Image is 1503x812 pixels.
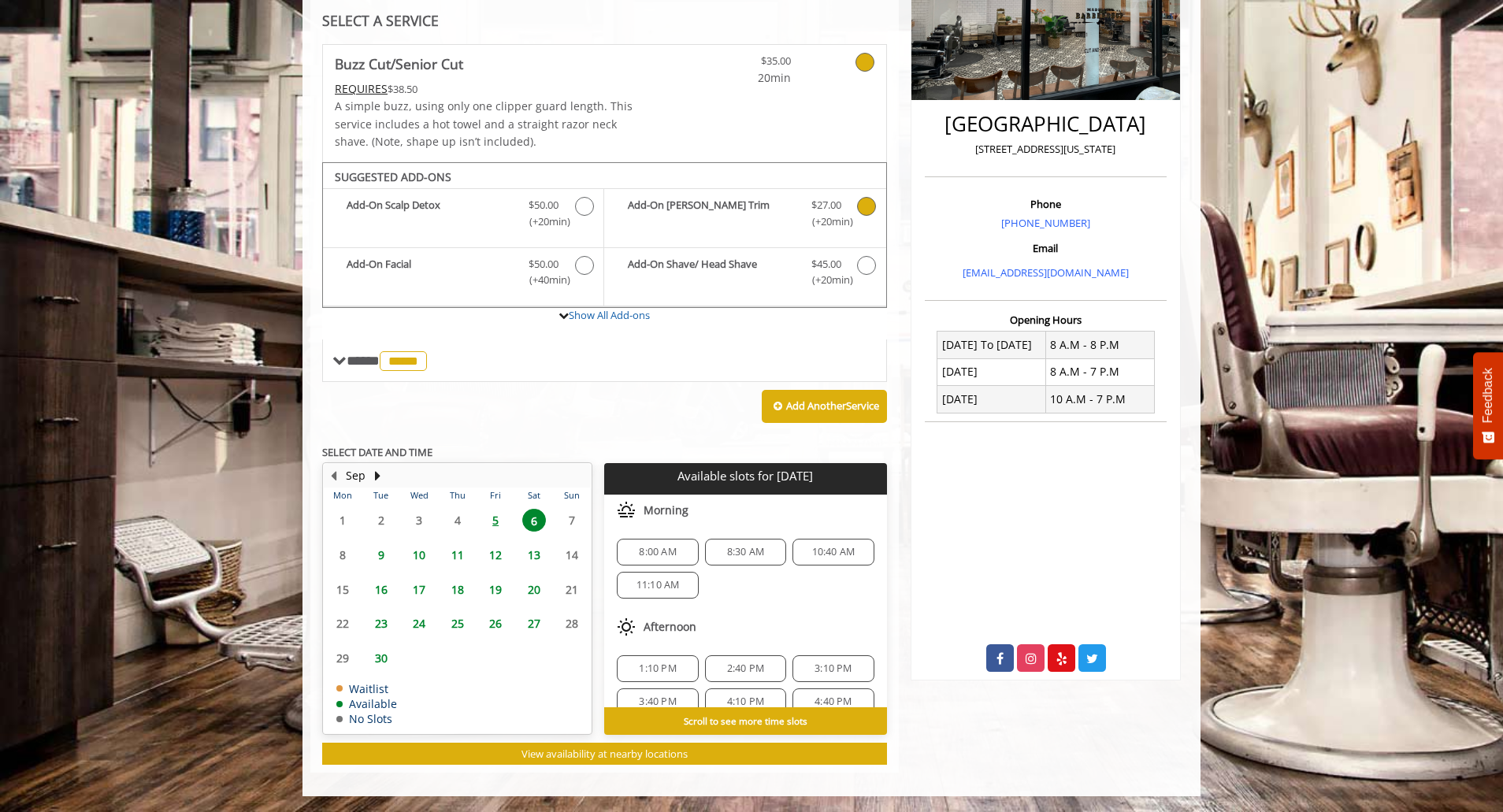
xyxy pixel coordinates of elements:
[937,332,1046,358] td: [DATE] To [DATE]
[929,141,1163,158] p: [STREET_ADDRESS][US_STATE]
[484,578,507,601] span: 19
[812,546,855,558] span: 10:40 AM
[1045,386,1154,413] td: 10 A.M - 7 P.M
[335,98,651,150] p: A simple buzz, using only one clipper guard length. This service includes a hot towel and a strai...
[371,467,384,484] button: Next Month
[477,503,514,538] td: Select day5
[617,655,698,682] div: 1:10 PM
[477,538,514,573] td: Select day12
[1473,352,1503,459] button: Feedback - Show survey
[644,621,696,633] span: Afternoon
[639,695,676,708] span: 3:40 PM
[514,538,552,573] td: Select day13
[628,256,795,289] b: Add-On Shave/ Head Shave
[792,688,874,715] div: 4:40 PM
[628,197,795,230] b: Add-On [PERSON_NAME] Trim
[617,688,698,715] div: 3:40 PM
[553,488,592,503] th: Sun
[803,272,849,288] span: (+20min )
[811,256,841,273] span: $45.00
[335,53,463,75] b: Buzz Cut/Senior Cut
[1481,368,1495,423] span: Feedback
[937,358,1046,385] td: [DATE]
[369,612,393,635] span: 23
[407,543,431,566] span: 10
[362,488,399,503] th: Tue
[1045,332,1154,358] td: 8 A.M - 8 P.M
[929,198,1163,209] h3: Phone
[336,698,397,710] td: Available
[438,606,476,641] td: Select day25
[929,113,1163,135] h2: [GEOGRAPHIC_DATA]
[521,747,688,761] span: View availability at nearby locations
[362,606,399,641] td: Select day23
[438,572,476,606] td: Select day18
[477,606,514,641] td: Select day26
[762,390,887,423] button: Add AnotherService
[335,169,451,184] b: SUGGESTED ADD-ONS
[336,683,397,695] td: Waitlist
[617,572,698,599] div: 11:10 AM
[407,612,431,635] span: 24
[400,572,438,606] td: Select day17
[521,213,567,230] span: (+20min )
[529,197,559,213] span: $50.00
[792,655,874,682] div: 3:10 PM
[529,256,559,273] span: $50.00
[407,578,431,601] span: 17
[369,647,393,669] span: 30
[792,539,874,565] div: 10:40 AM
[937,386,1046,413] td: [DATE]
[514,572,552,606] td: Select day20
[362,572,399,606] td: Select day16
[610,469,880,483] p: Available slots for [DATE]
[362,538,399,573] td: Select day9
[346,467,366,484] button: Sep
[727,695,764,708] span: 4:10 PM
[514,503,552,538] td: Select day6
[698,45,791,87] a: $35.00
[324,488,362,503] th: Mon
[400,606,438,641] td: Select day24
[727,662,764,675] span: 2:40 PM
[617,617,636,636] img: afternoon slots
[327,467,340,484] button: Previous Month
[514,488,552,503] th: Sat
[617,539,698,565] div: 8:00 AM
[484,509,507,532] span: 5
[963,265,1129,280] a: [EMAIL_ADDRESS][DOMAIN_NAME]
[1001,216,1090,230] a: [PHONE_NUMBER]
[400,538,438,573] td: Select day10
[1045,358,1154,385] td: 8 A.M - 7 P.M
[522,509,546,532] span: 6
[446,543,469,566] span: 11
[705,655,786,682] div: 2:40 PM
[331,256,596,293] label: Add-On Facial
[612,197,878,234] label: Add-On Beard Trim
[477,488,514,503] th: Fri
[331,197,596,234] label: Add-On Scalp Detox
[639,546,676,558] span: 8:00 AM
[698,69,791,87] span: 20min
[322,162,887,309] div: Buzz Cut/Senior Cut Add-onS
[522,543,546,566] span: 13
[514,606,552,641] td: Select day27
[369,578,393,601] span: 16
[400,488,438,503] th: Wed
[569,308,650,322] a: Show All Add-ons
[786,399,879,413] b: Add Another Service
[521,272,567,288] span: (+40min )
[336,713,397,725] td: No Slots
[727,546,764,558] span: 8:30 AM
[644,504,688,517] span: Morning
[705,688,786,715] div: 4:10 PM
[446,612,469,635] span: 25
[803,213,849,230] span: (+20min )
[347,256,513,289] b: Add-On Facial
[522,578,546,601] span: 20
[446,578,469,601] span: 18
[811,197,841,213] span: $27.00
[617,501,636,520] img: morning slots
[925,314,1167,325] h3: Opening Hours
[322,13,887,28] div: SELECT A SERVICE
